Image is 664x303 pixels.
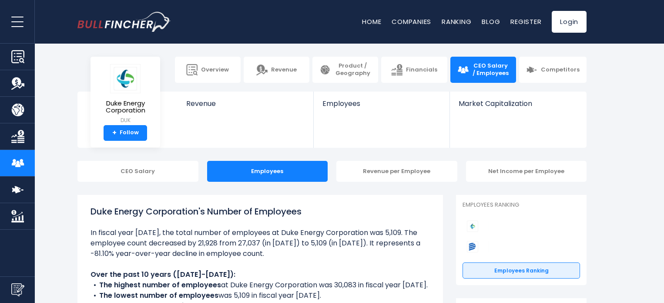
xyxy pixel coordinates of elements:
[91,290,430,301] li: was 5,109 in fiscal year [DATE].
[91,205,430,218] h1: Duke Energy Corporation's Number of Employees
[322,99,440,108] span: Employees
[312,57,378,83] a: Product / Geography
[450,57,516,83] a: CEO Salary / Employees
[97,100,153,114] span: Duke Energy Corporation
[463,201,580,209] p: Employees Ranking
[77,12,171,32] img: bullfincher logo
[336,161,457,182] div: Revenue per Employee
[201,66,229,74] span: Overview
[175,57,241,83] a: Overview
[463,262,580,279] a: Employees Ranking
[450,92,586,123] a: Market Capitalization
[186,99,305,108] span: Revenue
[91,269,235,279] b: Over the past 10 years ([DATE]-[DATE]):
[104,125,147,141] a: +Follow
[77,12,171,32] a: Go to homepage
[207,161,328,182] div: Employees
[467,221,478,232] img: Duke Energy Corporation competitors logo
[314,92,449,123] a: Employees
[381,57,447,83] a: Financials
[334,62,371,77] span: Product / Geography
[442,17,471,26] a: Ranking
[77,161,198,182] div: CEO Salary
[510,17,541,26] a: Register
[466,161,587,182] div: Net Income per Employee
[244,57,309,83] a: Revenue
[91,228,430,259] li: In fiscal year [DATE], the total number of employees at Duke Energy Corporation was 5,109. The em...
[112,129,117,137] strong: +
[97,116,153,124] small: DUK
[519,57,587,83] a: Competitors
[392,17,431,26] a: Companies
[472,62,509,77] span: CEO Salary / Employees
[99,290,218,300] b: The lowest number of employees
[552,11,587,33] a: Login
[406,66,437,74] span: Financials
[97,64,154,125] a: Duke Energy Corporation DUK
[91,280,430,290] li: at Duke Energy Corporation was 30,083 in fiscal year [DATE].
[362,17,381,26] a: Home
[178,92,314,123] a: Revenue
[99,280,221,290] b: The highest number of employees
[541,66,580,74] span: Competitors
[459,99,577,108] span: Market Capitalization
[467,241,478,252] img: Dominion Energy competitors logo
[271,66,297,74] span: Revenue
[482,17,500,26] a: Blog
